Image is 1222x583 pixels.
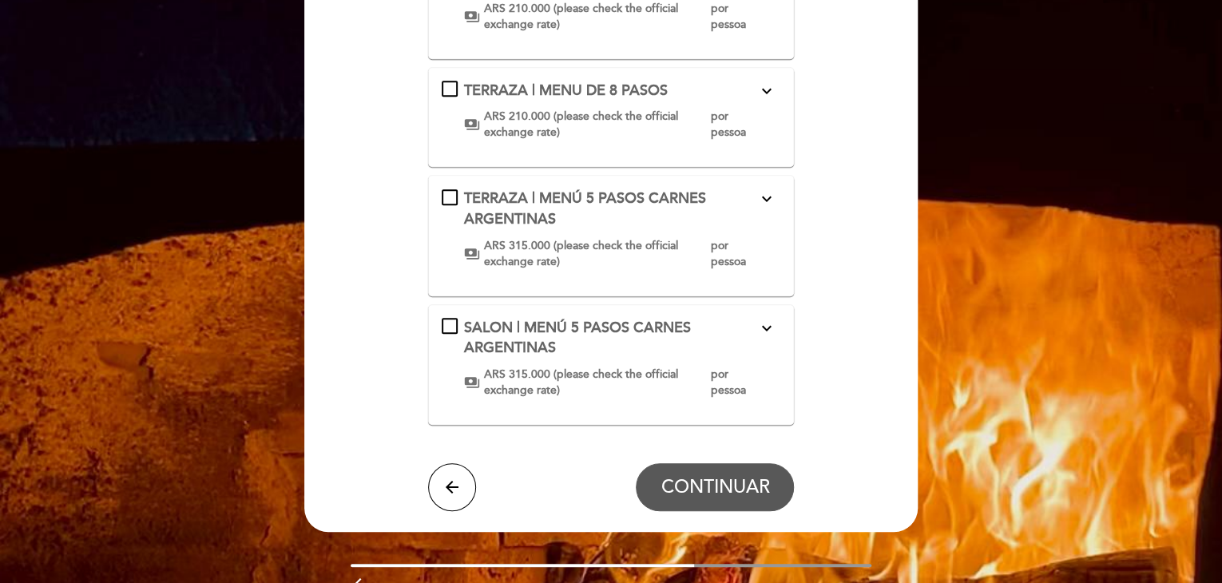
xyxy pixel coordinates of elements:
span: ARS 210.000 (please check the official exchange rate) [484,109,708,141]
button: arrow_back [428,463,476,511]
md-checkbox: TERRAZA | MENÚ 5 PASOS CARNES ARGENTINAS expand_more Click here to see menu payments ARS 315.000 ... [442,188,781,269]
span: TERRAZA | MENU DE 8 PASOS [464,81,668,99]
i: expand_more [756,189,776,208]
i: arrow_back [442,478,462,497]
span: ARS 315.000 (please check the official exchange rate) [484,238,708,270]
button: expand_more [752,318,780,339]
button: expand_more [752,188,780,209]
span: CONTINUAR [661,476,769,498]
i: expand_more [756,319,776,338]
i: expand_more [756,81,776,101]
span: SALON | MENÚ 5 PASOS CARNES ARGENTINAS [464,319,691,357]
span: TERRAZA | MENÚ 5 PASOS CARNES ARGENTINAS [464,189,706,228]
md-checkbox: SALON | MENÚ 5 PASOS CARNES ARGENTINAS expand_more Click here to see menu payments ARS 315.000 (p... [442,318,781,399]
span: ARS 315.000 (please check the official exchange rate) [484,367,708,399]
span: payments [464,9,480,25]
md-checkbox: TERRAZA | MENU DE 8 PASOS expand_more Click here to see menu payments ARS 210.000 (please check t... [442,81,781,141]
span: ARS 210.000 (please check the official exchange rate) [484,1,708,33]
span: payments [464,375,480,391]
span: payments [464,246,480,262]
span: por pessoa [711,367,756,399]
span: por pessoa [711,1,756,33]
button: CONTINUAR [636,463,794,511]
span: por pessoa [711,109,756,141]
span: por pessoa [711,238,756,270]
button: expand_more [752,81,780,101]
span: payments [464,117,480,133]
